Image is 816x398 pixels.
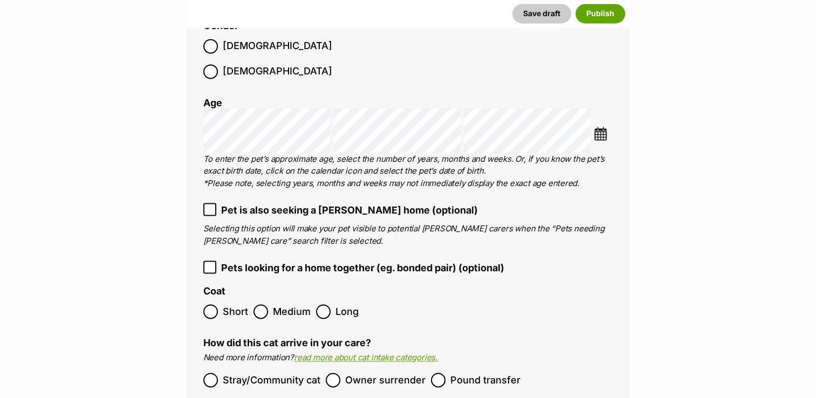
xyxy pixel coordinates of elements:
[223,373,320,387] span: Stray/Community cat
[450,373,520,387] span: Pound transfer
[203,286,225,297] label: Coat
[221,260,504,275] span: Pets looking for a home together (eg. bonded pair) (optional)
[223,64,332,79] span: [DEMOGRAPHIC_DATA]
[203,223,613,247] p: Selecting this option will make your pet visible to potential [PERSON_NAME] carers when the “Pets...
[223,39,332,53] span: [DEMOGRAPHIC_DATA]
[203,337,371,348] label: How did this cat arrive in your care?
[594,127,607,140] img: ...
[203,97,222,108] label: Age
[221,203,478,217] span: Pet is also seeking a [PERSON_NAME] home (optional)
[294,352,437,362] a: read more about cat intake categories.
[575,4,625,23] button: Publish
[203,153,613,190] p: To enter the pet’s approximate age, select the number of years, months and weeks. Or, if you know...
[223,304,248,319] span: Short
[512,4,571,23] button: Save draft
[273,304,311,319] span: Medium
[335,304,359,319] span: Long
[345,373,426,387] span: Owner surrender
[203,352,613,364] p: Need more information?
